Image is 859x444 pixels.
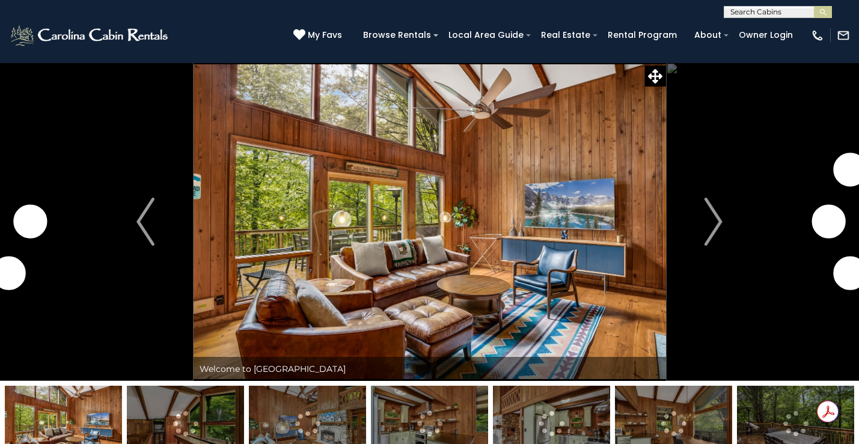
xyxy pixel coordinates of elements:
button: Previous [97,62,194,381]
img: arrow [705,198,723,246]
a: Real Estate [535,26,596,44]
a: Owner Login [733,26,799,44]
img: phone-regular-white.png [811,29,824,42]
a: Browse Rentals [357,26,437,44]
a: Local Area Guide [442,26,530,44]
a: About [688,26,727,44]
img: mail-regular-white.png [837,29,850,42]
a: My Favs [293,29,345,42]
span: My Favs [308,29,342,41]
div: Welcome to [GEOGRAPHIC_DATA] [194,357,666,381]
img: arrow [136,198,154,246]
img: White-1-2.png [9,23,171,47]
button: Next [665,62,762,381]
a: Rental Program [602,26,683,44]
